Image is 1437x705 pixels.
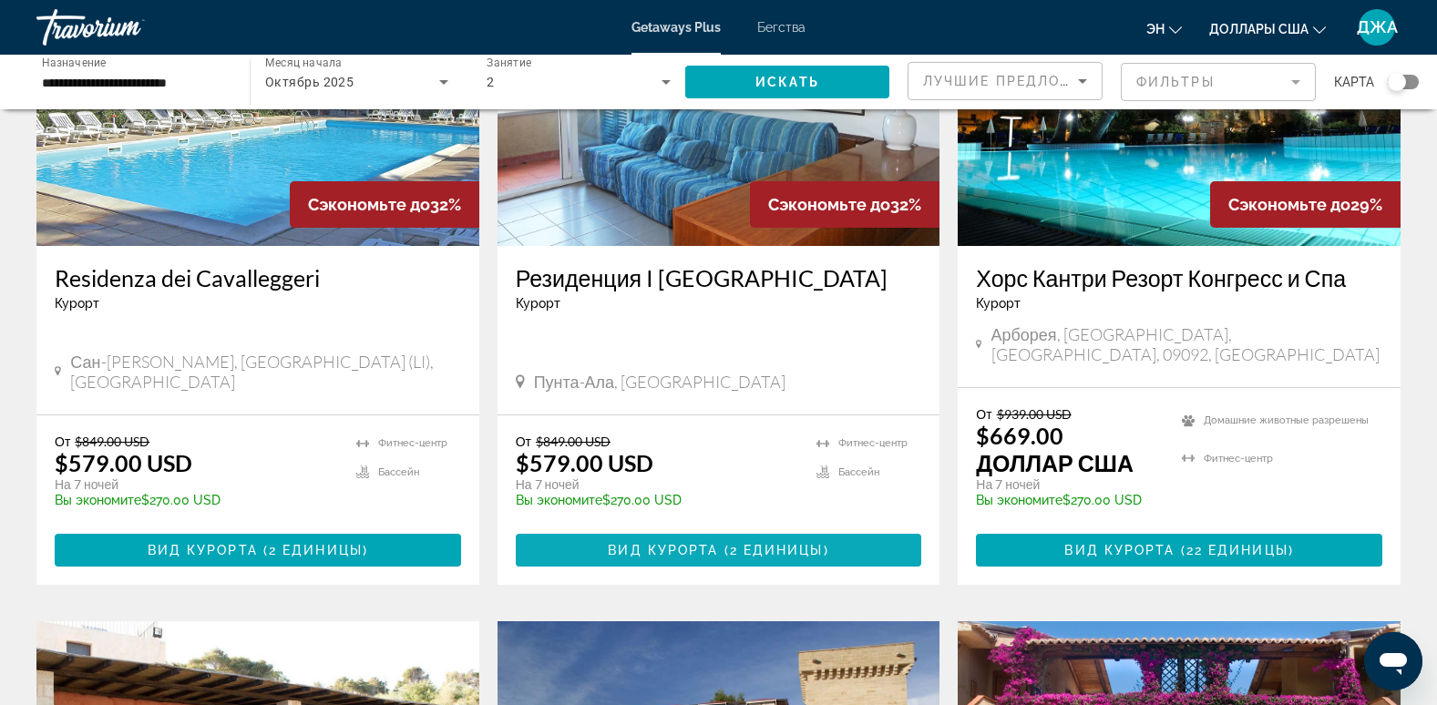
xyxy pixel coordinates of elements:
[976,493,1142,507] font: $270.00 USD
[923,70,1087,92] mat-select: Сортировать по
[997,406,1072,422] span: $939.00 USD
[55,296,99,311] span: Курорт
[757,20,806,35] a: Бегства
[976,476,1164,493] p: На 7 ночей
[378,466,419,478] span: Бассейн
[516,264,922,291] a: Резиденция I [GEOGRAPHIC_DATA]
[55,449,192,476] font: $579.00 USD
[516,296,560,311] span: Курорт
[55,534,461,567] button: Вид курорта(2 единицы)
[976,296,1021,311] span: Курорт
[838,466,879,478] span: Бассейн
[976,534,1382,567] button: Вид курорта(22 единицы)
[516,493,682,507] font: $270.00 USD
[608,543,718,557] span: Вид курорта
[1210,181,1401,228] div: 29%
[290,181,479,228] div: 32%
[148,543,258,557] span: Вид курорта
[730,543,824,557] span: 2 единицы
[631,20,721,35] a: Getaways Plus
[1204,414,1369,426] span: Домашние животные разрешены
[36,4,219,51] a: Травориум
[516,476,799,493] p: На 7 ночей
[1209,22,1309,36] span: Доллары США
[1364,632,1422,690] iframe: Кнопка запуска окна обмена сообщениями
[265,75,354,89] span: Октябрь 2025
[378,437,447,449] span: Фитнес-центр
[755,75,819,89] span: Искать
[1121,62,1316,102] button: Фильтр
[1146,15,1182,42] button: Изменение языка
[976,406,991,422] span: От
[718,543,828,557] span: ( )
[75,434,149,449] span: $849.00 USD
[1353,8,1401,46] button: Пользовательское меню
[1209,15,1326,42] button: Изменить валюту
[534,372,785,392] span: Пунта-Ала, [GEOGRAPHIC_DATA]
[55,264,461,291] a: Residenza dei Cavalleggeri
[768,195,890,214] span: Сэкономьте до
[976,422,1134,476] font: $669.00 ДОЛЛАР США
[258,543,368,557] span: ( )
[923,74,1117,88] span: Лучшие предложения
[838,437,908,449] span: Фитнес-центр
[1357,18,1398,36] span: ДЖА
[308,195,430,214] span: Сэкономьте до
[536,434,611,449] span: $849.00 USD
[991,324,1382,364] span: Арборея, [GEOGRAPHIC_DATA], [GEOGRAPHIC_DATA], 09092, [GEOGRAPHIC_DATA]
[1228,195,1350,214] span: Сэкономьте до
[750,181,939,228] div: 32%
[516,449,653,476] font: $579.00 USD
[265,56,342,69] span: Месяц начала
[1064,543,1175,557] span: Вид курорта
[1334,69,1374,95] span: Карта
[976,264,1382,291] a: Хорс Кантри Резорт Конгресс и Спа
[1146,22,1165,36] span: эн
[487,56,531,69] span: Занятие
[55,493,141,507] span: Вы экономите
[487,75,494,89] span: 2
[55,476,338,493] p: На 7 ночей
[516,434,531,449] span: От
[55,493,221,507] font: $270.00 USD
[1175,543,1294,557] span: ( )
[55,434,70,449] span: От
[1186,543,1288,557] span: 22 единицы
[269,543,363,557] span: 2 единицы
[976,493,1062,507] span: Вы экономите
[70,352,460,392] span: Сан-[PERSON_NAME], [GEOGRAPHIC_DATA] (LI), [GEOGRAPHIC_DATA]
[1204,453,1273,465] span: Фитнес-центр
[516,534,922,567] button: Вид курорта(2 единицы)
[42,56,107,68] span: Назначение
[685,66,889,98] button: Искать
[516,493,602,507] span: Вы экономите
